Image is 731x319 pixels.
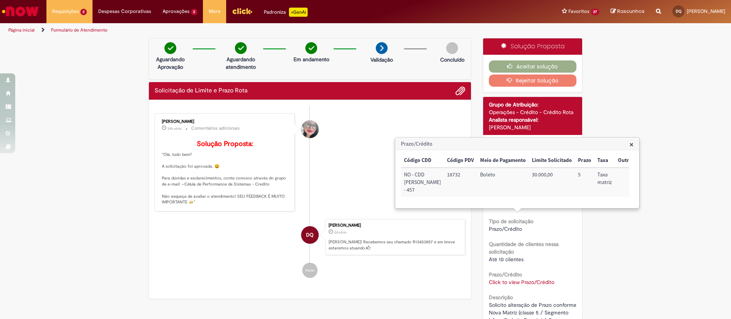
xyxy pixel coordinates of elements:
th: Outra taxa [615,154,646,168]
a: Rascunhos [611,8,645,15]
img: arrow-next.png [376,42,388,54]
button: Aceitar solução [489,60,577,73]
div: Daniel Anderson Rodrigues De Queiroz [301,226,319,244]
td: Taxa: Taxa matriz [594,168,615,197]
span: Despesas Corporativas [98,8,151,15]
div: [PERSON_NAME] [329,223,461,228]
ul: Trilhas de página [6,23,482,37]
span: Favoritos [568,8,589,15]
div: Franciele Fernanda Melo dos Santos [301,121,319,138]
td: Outra taxa: [615,168,646,197]
p: Em andamento [294,56,329,63]
div: Analista responsável: [489,116,577,124]
td: Código PDV: 18732 [444,168,477,197]
a: Formulário de Atendimento [51,27,107,33]
div: Prazo/Crédito [395,137,640,209]
th: Limite Solicitado [529,154,575,168]
p: Concluído [440,56,464,63]
th: Código PDV [444,154,477,168]
div: Padroniza [264,8,308,17]
b: Tipo de solicitação [489,218,533,225]
p: +GenAi [289,8,308,17]
b: Descrição [489,294,513,301]
span: × [629,139,634,149]
b: Prazo/Crédito [489,271,522,278]
img: ServiceNow [1,4,40,19]
img: check-circle-green.png [235,42,247,54]
th: Código CDD [401,154,444,168]
span: [PERSON_NAME] [687,8,725,14]
span: 24h atrás [168,126,182,131]
button: Adicionar anexos [455,86,465,96]
time: 27/08/2025 17:14:48 [334,230,346,235]
p: "Olá, tudo bem? A solicitação foi aprovada. 😀 Para dúvidas e esclarecimentos, conte conosco atrav... [162,140,289,205]
span: 3 [191,9,198,15]
span: Prazo/Crédito [489,225,522,232]
img: check-circle-green.png [305,42,317,54]
li: Daniel Anderson Rodrigues De Queiroz [155,219,465,256]
span: Até 10 clientes [489,256,524,263]
td: Código CDD: NO - CDD Joao Pessoa - 457 [401,168,444,197]
span: Requisições [52,8,79,15]
p: Validação [370,56,393,63]
td: Limite Solicitado: 30.000,00 [529,168,575,197]
th: Prazo [575,154,594,168]
img: img-circle-grey.png [446,42,458,54]
span: 2 [80,9,87,15]
span: DQ [676,9,682,14]
b: Solução Proposta: [197,140,253,148]
img: click_logo_yellow_360x200.png [232,5,252,17]
h3: Prazo/Crédito [396,138,639,150]
time: 28/08/2025 11:47:11 [168,126,182,131]
a: Click to view Prazo/Crédito [489,279,554,286]
div: Solução Proposta [483,38,583,55]
div: Grupo de Atribuição: [489,101,577,108]
th: Meio de Pagamento [477,154,529,168]
th: Taxa [594,154,615,168]
span: Rascunhos [617,8,645,15]
td: Prazo: 5 [575,168,594,197]
td: Meio de Pagamento: Boleto [477,168,529,197]
span: More [209,8,220,15]
p: Aguardando atendimento [222,56,259,71]
div: [PERSON_NAME] [489,124,577,131]
span: Aprovações [163,8,190,15]
button: Rejeitar Solução [489,75,577,87]
div: [PERSON_NAME] [162,119,289,124]
ul: Histórico de tíquete [155,106,465,286]
img: check-circle-green.png [164,42,176,54]
b: Quantidade de clientes nessa solicitação [489,241,559,255]
a: Página inicial [8,27,35,33]
p: [PERSON_NAME]! Recebemos seu chamado R13453857 e em breve estaremos atuando. [329,239,461,251]
small: Comentários adicionais [191,125,240,132]
h2: Solicitação de Limite e Prazo Rota Histórico de tíquete [155,87,247,94]
button: Close [629,140,634,148]
span: 27 [591,9,599,15]
p: Aguardando Aprovação [152,56,189,71]
span: 2d atrás [334,230,346,235]
span: DQ [306,226,313,244]
div: Operações - Crédito - Crédito Rota [489,108,577,116]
